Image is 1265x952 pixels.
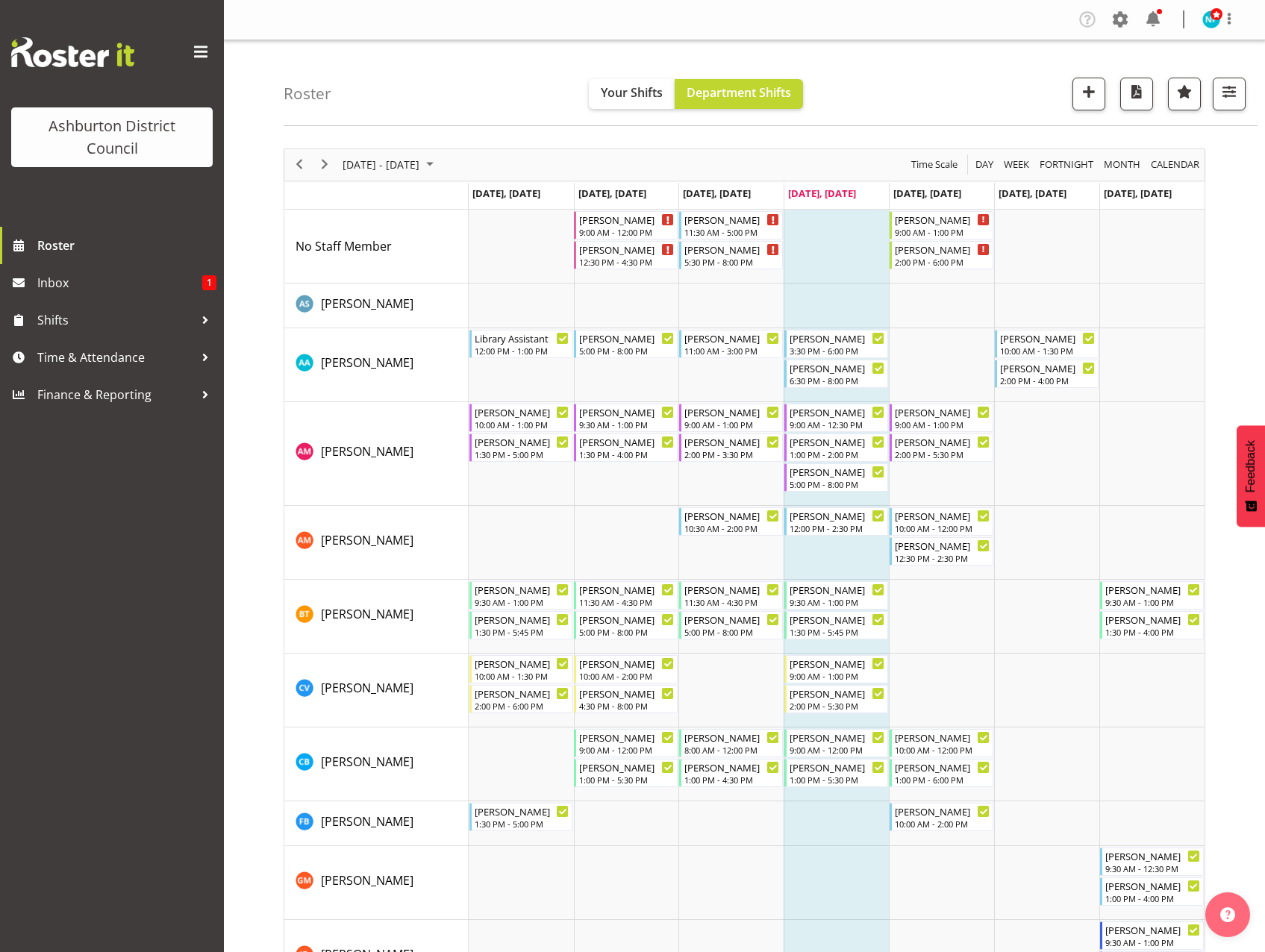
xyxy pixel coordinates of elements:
div: [PERSON_NAME] [895,804,990,818]
div: [PERSON_NAME] [684,730,779,745]
div: Anna Mattson"s event - Anna Mattson Begin From Wednesday, September 10, 2025 at 9:00:00 AM GMT+12... [679,404,783,432]
div: [PERSON_NAME] [684,331,779,345]
div: [PERSON_NAME] [579,656,674,671]
div: [PERSON_NAME] [579,686,674,701]
div: [PERSON_NAME] [895,538,990,553]
div: 1:30 PM - 4:00 PM [579,448,674,460]
div: 8:00 AM - 12:00 PM [684,744,779,756]
div: Amanda Ackroyd"s event - Library Assistant Begin From Monday, September 8, 2025 at 12:00:00 PM GM... [469,330,573,358]
button: Month [1149,155,1202,174]
div: [PERSON_NAME] [895,730,990,745]
div: 10:00 AM - 1:30 PM [475,670,569,682]
div: [PERSON_NAME] [475,804,569,818]
img: help-xxl-2.png [1220,907,1235,922]
div: Celeste Bennett"s event - Celeste Bennett Begin From Wednesday, September 10, 2025 at 8:00:00 AM ... [679,729,783,757]
div: Feturi Brown"s event - Feturi Brown Begin From Monday, September 8, 2025 at 1:30:00 PM GMT+12:00 ... [469,803,573,831]
div: [PERSON_NAME] [895,508,990,523]
div: [PERSON_NAME] [790,686,884,701]
div: 9:30 AM - 1:00 PM [1105,596,1200,608]
td: Abbie Shirley resource [284,284,469,328]
div: Anna Mattson"s event - Anna Mattson Begin From Tuesday, September 9, 2025 at 9:30:00 AM GMT+12:00... [574,404,678,432]
button: Fortnight [1037,155,1096,174]
div: [PERSON_NAME] [579,404,674,419]
div: 9:00 AM - 1:00 PM [790,670,884,682]
div: [PERSON_NAME] [790,730,884,745]
span: [DATE], [DATE] [683,187,751,200]
div: [PERSON_NAME] [475,656,569,671]
div: September 08 - 14, 2025 [337,149,443,181]
div: 11:30 AM - 4:30 PM [579,596,674,608]
div: 9:00 AM - 12:30 PM [790,419,884,430]
h4: Roster [284,85,331,102]
div: [PERSON_NAME] [579,730,674,745]
div: 12:00 PM - 1:00 PM [475,345,569,357]
span: Your Shifts [601,84,663,101]
div: previous period [287,149,312,181]
div: No Staff Member"s event - Phoebe Wang Begin From Tuesday, September 9, 2025 at 9:00:00 AM GMT+12:... [574,211,678,239]
span: [DATE], [DATE] [1104,187,1172,200]
button: Next [315,155,335,174]
span: Roster [37,234,216,257]
div: 1:30 PM - 5:45 PM [475,626,569,638]
a: [PERSON_NAME] [321,354,413,372]
button: Timeline Day [973,155,996,174]
div: next period [312,149,337,181]
td: Anthea Moore resource [284,506,469,580]
span: [DATE], [DATE] [999,187,1066,200]
div: [PERSON_NAME] [790,464,884,479]
div: [PERSON_NAME] [790,508,884,523]
span: 1 [202,275,216,290]
div: Anna Mattson"s event - Anna Mattson Begin From Friday, September 12, 2025 at 9:00:00 AM GMT+12:00... [890,404,993,432]
div: Carla Verberne"s event - Carla Verberne Begin From Tuesday, September 9, 2025 at 4:30:00 PM GMT+1... [574,685,678,713]
div: Celeste Bennett"s event - Celeste Bennett Begin From Thursday, September 11, 2025 at 9:00:00 AM G... [784,729,888,757]
div: 10:00 AM - 1:30 PM [1000,345,1095,357]
div: [PERSON_NAME] [895,212,990,227]
div: Carla Verberne"s event - Carla Verberne Begin From Monday, September 8, 2025 at 2:00:00 PM GMT+12... [469,685,573,713]
button: Filter Shifts [1213,78,1246,110]
div: [PERSON_NAME] [790,331,884,345]
div: [PERSON_NAME] [475,686,569,701]
div: [PERSON_NAME] [684,612,779,627]
div: Carla Verberne"s event - Carla Verberne Begin From Monday, September 8, 2025 at 10:00:00 AM GMT+1... [469,655,573,683]
div: [PERSON_NAME] [684,760,779,774]
div: Ben Tomassetti"s event - Ben Tomassetti Begin From Sunday, September 14, 2025 at 1:30:00 PM GMT+1... [1100,611,1204,639]
div: Celeste Bennett"s event - Celeste Bennett Begin From Wednesday, September 10, 2025 at 1:00:00 PM ... [679,759,783,787]
div: 12:30 PM - 4:30 PM [579,256,674,268]
div: 1:30 PM - 4:00 PM [1105,626,1200,638]
div: 9:30 AM - 1:00 PM [579,419,674,430]
button: Department Shifts [675,79,803,109]
div: [PERSON_NAME] [1000,360,1095,375]
div: 9:00 AM - 1:00 PM [684,419,779,430]
div: 9:30 AM - 12:30 PM [1105,862,1200,874]
div: 9:00 AM - 12:00 PM [579,226,674,238]
td: Celeste Bennett resource [284,727,469,801]
td: Gabriela Marilla resource [284,846,469,920]
span: [DATE] - [DATE] [341,155,421,174]
div: Carla Verberne"s event - Carla Verberne Begin From Thursday, September 11, 2025 at 9:00:00 AM GMT... [784,655,888,683]
div: Amanda Ackroyd"s event - Amanda Ackroyd Begin From Wednesday, September 10, 2025 at 11:00:00 AM G... [679,330,783,358]
div: [PERSON_NAME] [475,434,569,449]
div: Anna Mattson"s event - Anna Mattson Begin From Thursday, September 11, 2025 at 9:00:00 AM GMT+12:... [784,404,888,432]
div: 12:30 PM - 2:30 PM [895,552,990,564]
span: calendar [1149,155,1201,174]
div: No Staff Member"s event - Stacey Broadbent Begin From Friday, September 12, 2025 at 2:00:00 PM GM... [890,241,993,269]
div: Amanda Ackroyd"s event - Amanda Ackroyd Begin From Saturday, September 13, 2025 at 10:00:00 AM GM... [995,330,1099,358]
span: [PERSON_NAME] [321,532,413,548]
button: Time Scale [909,155,961,174]
td: No Staff Member resource [284,210,469,284]
div: Celeste Bennett"s event - Celeste Bennett Begin From Friday, September 12, 2025 at 10:00:00 AM GM... [890,729,993,757]
div: [PERSON_NAME] [579,582,674,597]
div: Gabriela Marilla"s event - Gabriela Marilla Begin From Sunday, September 14, 2025 at 9:30:00 AM G... [1100,848,1204,876]
img: Rosterit website logo [11,37,134,67]
div: 9:30 AM - 1:00 PM [790,596,884,608]
div: 9:30 AM - 1:00 PM [475,596,569,608]
img: nicky-farrell-tully10002.jpg [1202,10,1220,28]
button: Download a PDF of the roster according to the set date range. [1120,78,1153,110]
div: [PERSON_NAME] [895,434,990,449]
div: Ben Tomassetti"s event - Ben Tomassetti Begin From Thursday, September 11, 2025 at 9:30:00 AM GMT... [784,581,888,610]
button: September 2025 [340,155,440,174]
span: [DATE], [DATE] [578,187,646,200]
div: 1:00 PM - 5:30 PM [579,774,674,786]
div: Ben Tomassetti"s event - Ben Tomassetti Begin From Wednesday, September 10, 2025 at 11:30:00 AM G... [679,581,783,610]
div: [PERSON_NAME] [790,582,884,597]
